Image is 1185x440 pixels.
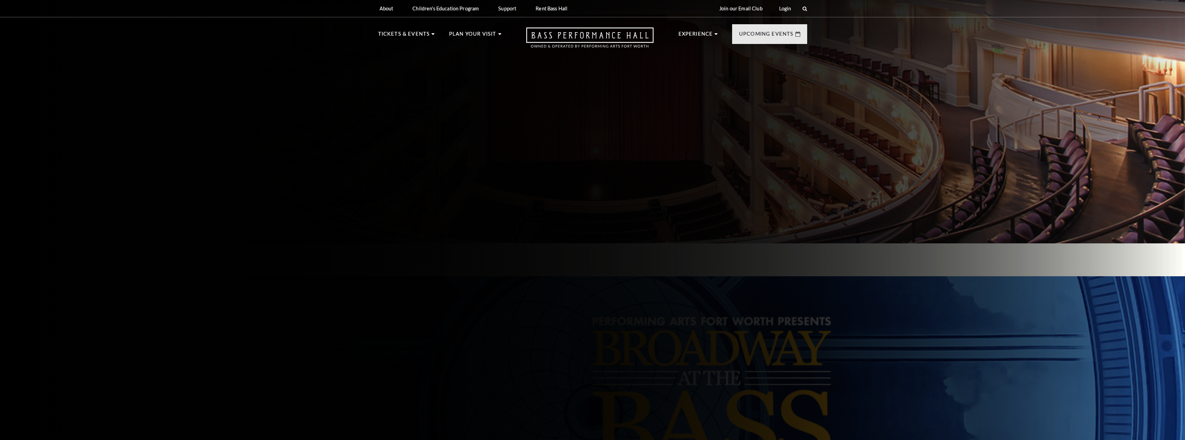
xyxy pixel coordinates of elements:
[378,30,430,42] p: Tickets & Events
[739,30,794,42] p: Upcoming Events
[536,6,567,11] p: Rent Bass Hall
[449,30,496,42] p: Plan Your Visit
[412,6,479,11] p: Children's Education Program
[678,30,713,42] p: Experience
[380,6,393,11] p: About
[498,6,516,11] p: Support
